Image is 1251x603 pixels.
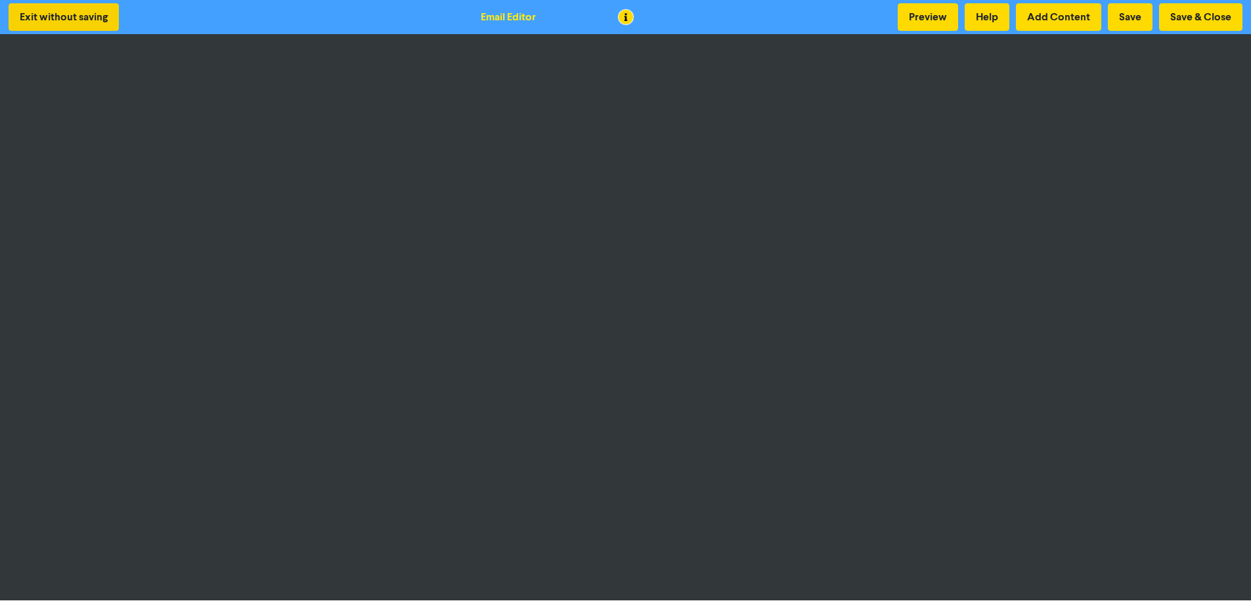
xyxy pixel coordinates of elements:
button: Save [1108,3,1152,31]
div: Email Editor [481,9,536,25]
button: Save & Close [1159,3,1242,31]
button: Help [965,3,1009,31]
button: Add Content [1016,3,1101,31]
button: Exit without saving [9,3,119,31]
button: Preview [898,3,958,31]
